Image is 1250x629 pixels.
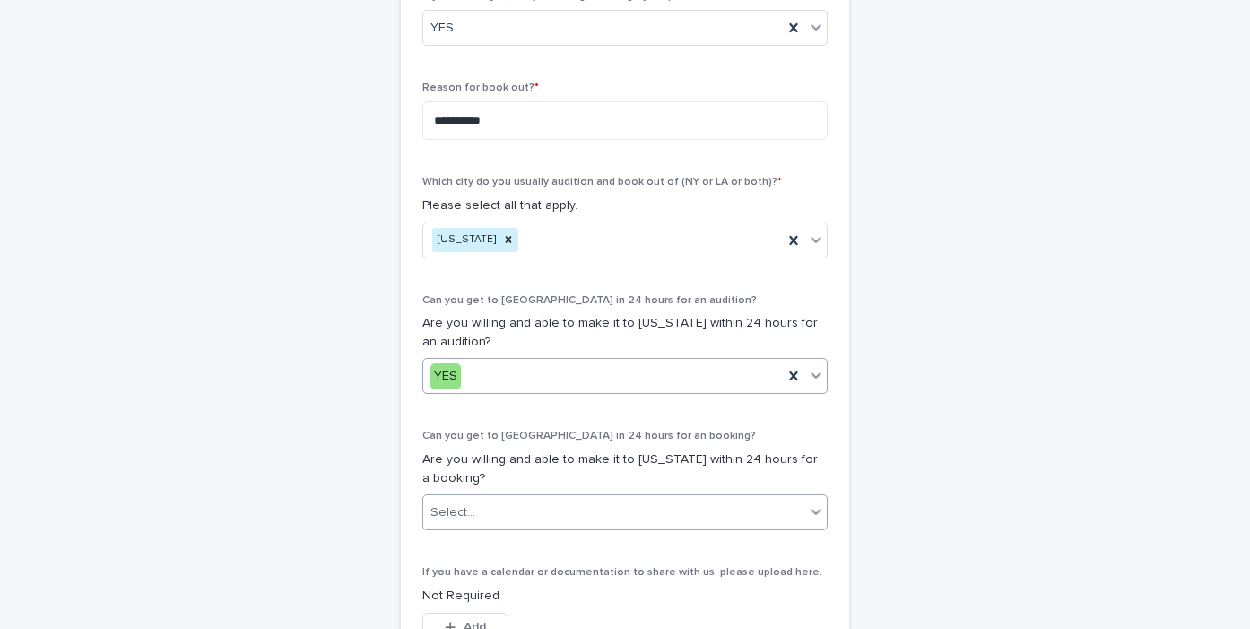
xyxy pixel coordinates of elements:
[422,450,828,488] p: Are you willing and able to make it to [US_STATE] within 24 hours for a booking?
[422,431,756,441] span: Can you get to [GEOGRAPHIC_DATA] in 24 hours for an booking?
[422,587,828,606] p: Not Required
[430,503,475,522] div: Select...
[422,567,822,578] span: If you have a calendar or documentation to share with us, please upload here.
[432,228,499,252] div: [US_STATE]
[422,197,828,215] p: Please select all that apply.
[422,314,828,352] p: Are you willing and able to make it to [US_STATE] within 24 hours for an audition?
[422,83,539,93] span: Reason for book out?
[430,363,461,389] div: YES
[430,19,454,38] span: YES
[422,295,757,306] span: Can you get to [GEOGRAPHIC_DATA] in 24 hours for an audition?
[422,177,782,188] span: Which city do you usually audition and book out of (NY or LA or both)?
